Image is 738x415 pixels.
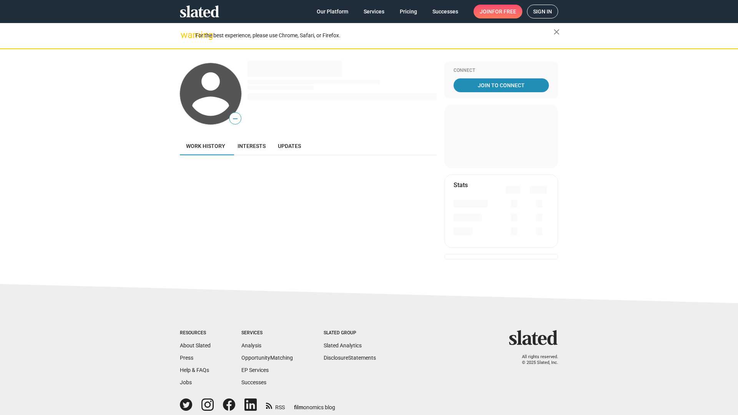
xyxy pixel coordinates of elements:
mat-card-title: Stats [454,181,468,189]
p: All rights reserved. © 2025 Slated, Inc. [514,354,558,365]
span: Pricing [400,5,417,18]
span: Join [480,5,516,18]
a: Updates [272,137,307,155]
div: Slated Group [324,330,376,336]
span: Updates [278,143,301,149]
a: Our Platform [311,5,354,18]
a: About Slated [180,342,211,349]
div: Services [241,330,293,336]
a: Analysis [241,342,261,349]
mat-icon: warning [181,30,190,40]
a: Press [180,355,193,361]
span: film [294,404,303,410]
span: Sign in [533,5,552,18]
a: Successes [426,5,464,18]
span: Successes [432,5,458,18]
a: Joinfor free [474,5,522,18]
a: EP Services [241,367,269,373]
mat-icon: close [552,27,561,37]
a: filmonomics blog [294,398,335,411]
a: RSS [266,399,285,411]
div: Connect [454,68,549,74]
a: Sign in [527,5,558,18]
a: Interests [231,137,272,155]
span: Our Platform [317,5,348,18]
a: OpportunityMatching [241,355,293,361]
div: Resources [180,330,211,336]
span: Work history [186,143,225,149]
a: Slated Analytics [324,342,362,349]
span: Join To Connect [455,78,547,92]
span: — [229,114,241,124]
a: Successes [241,379,266,385]
a: Jobs [180,379,192,385]
a: Work history [180,137,231,155]
a: Help & FAQs [180,367,209,373]
span: Interests [238,143,266,149]
a: DisclosureStatements [324,355,376,361]
a: Pricing [394,5,423,18]
span: for free [492,5,516,18]
a: Services [357,5,391,18]
a: Join To Connect [454,78,549,92]
span: Services [364,5,384,18]
div: For the best experience, please use Chrome, Safari, or Firefox. [195,30,553,41]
